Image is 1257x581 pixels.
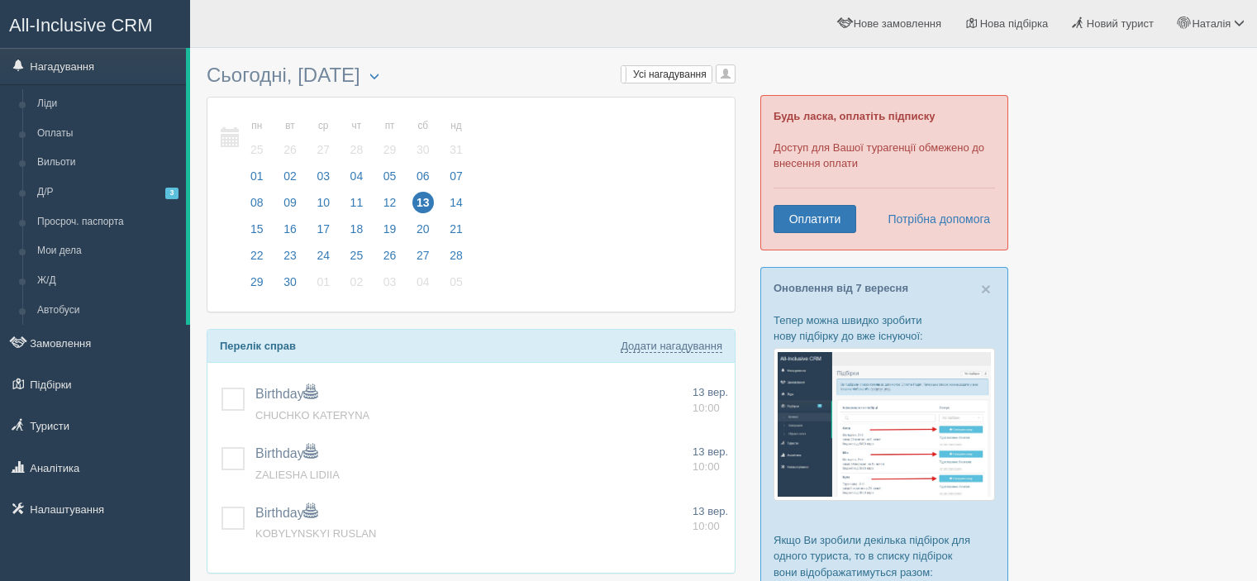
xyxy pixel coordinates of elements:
span: 01 [312,271,334,293]
span: 29 [379,139,401,160]
span: 30 [412,139,434,160]
a: KOBYLYNSKYI RUSLAN [255,527,376,540]
span: 12 [379,192,401,213]
a: 05 [440,273,468,299]
small: пт [379,119,401,133]
span: 03 [312,165,334,187]
span: 20 [412,218,434,240]
a: 13 вер. 10:00 [693,385,728,416]
p: Якщо Ви зробили декілька підбірок для одного туриста, то в списку підбірок вони відображатимуться... [774,532,995,579]
a: 01 [307,273,339,299]
span: 28 [445,245,467,266]
a: 07 [440,167,468,193]
a: 10 [307,193,339,220]
a: 25 [341,246,373,273]
span: 03 [379,271,401,293]
span: 17 [312,218,334,240]
span: × [981,279,991,298]
span: 04 [412,271,434,293]
span: 10:00 [693,460,720,473]
a: Birthday [255,387,317,401]
a: CHUCHKO KATERYNA [255,409,369,421]
span: 22 [246,245,268,266]
span: 25 [346,245,368,266]
a: 28 [440,246,468,273]
b: Перелік справ [220,340,296,352]
span: 13 вер. [693,445,728,458]
span: 05 [379,165,401,187]
button: Close [981,280,991,298]
small: сб [412,119,434,133]
a: Ліди [30,89,186,119]
span: 11 [346,192,368,213]
a: 05 [374,167,406,193]
a: 22 [241,246,273,273]
a: 14 [440,193,468,220]
span: 26 [379,245,401,266]
a: Додати нагадування [621,340,722,353]
a: Оновлення від 7 вересня [774,282,908,294]
span: 09 [279,192,301,213]
div: Доступ для Вашої турагенції обмежено до внесення оплати [760,95,1008,250]
span: 30 [279,271,301,293]
a: All-Inclusive CRM [1,1,189,46]
span: 27 [312,139,334,160]
span: 28 [346,139,368,160]
a: Автобуси [30,296,186,326]
b: Будь ласка, оплатіть підписку [774,110,935,122]
a: 19 [374,220,406,246]
span: 13 вер. [693,505,728,517]
a: сб 30 [407,110,439,167]
a: чт 28 [341,110,373,167]
span: 01 [246,165,268,187]
a: 06 [407,167,439,193]
a: ср 27 [307,110,339,167]
span: 02 [279,165,301,187]
span: 26 [279,139,301,160]
a: Д/Р3 [30,178,186,207]
span: 18 [346,218,368,240]
a: 01 [241,167,273,193]
span: 07 [445,165,467,187]
span: Усі нагадування [633,69,707,80]
a: Вильоти [30,148,186,178]
a: 30 [274,273,306,299]
span: 19 [379,218,401,240]
span: 21 [445,218,467,240]
a: Просроч. паспорта [30,207,186,237]
a: 02 [274,167,306,193]
span: Наталія [1192,17,1231,30]
a: 17 [307,220,339,246]
a: 13 [407,193,439,220]
a: пн 25 [241,110,273,167]
a: Birthday [255,506,317,520]
a: 18 [341,220,373,246]
span: 10:00 [693,402,720,414]
span: 04 [346,165,368,187]
a: 29 [241,273,273,299]
span: 05 [445,271,467,293]
a: 08 [241,193,273,220]
span: 14 [445,192,467,213]
small: ср [312,119,334,133]
a: 21 [440,220,468,246]
a: 13 вер. 10:00 [693,504,728,535]
span: 3 [165,188,179,198]
a: 12 [374,193,406,220]
span: Нова підбірка [980,17,1049,30]
a: 09 [274,193,306,220]
span: 23 [279,245,301,266]
a: Мои дела [30,236,186,266]
a: 04 [341,167,373,193]
img: %D0%BF%D1%96%D0%B4%D0%B1%D1%96%D1%80%D0%BA%D0%B0-%D1%82%D1%83%D1%80%D0%B8%D1%81%D1%82%D1%83-%D1%8... [774,348,995,501]
span: 31 [445,139,467,160]
a: 27 [407,246,439,273]
a: Birthday [255,446,317,460]
h3: Сьогодні, [DATE] [207,64,736,88]
span: 02 [346,271,368,293]
span: 15 [246,218,268,240]
a: 04 [407,273,439,299]
a: пт 29 [374,110,406,167]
